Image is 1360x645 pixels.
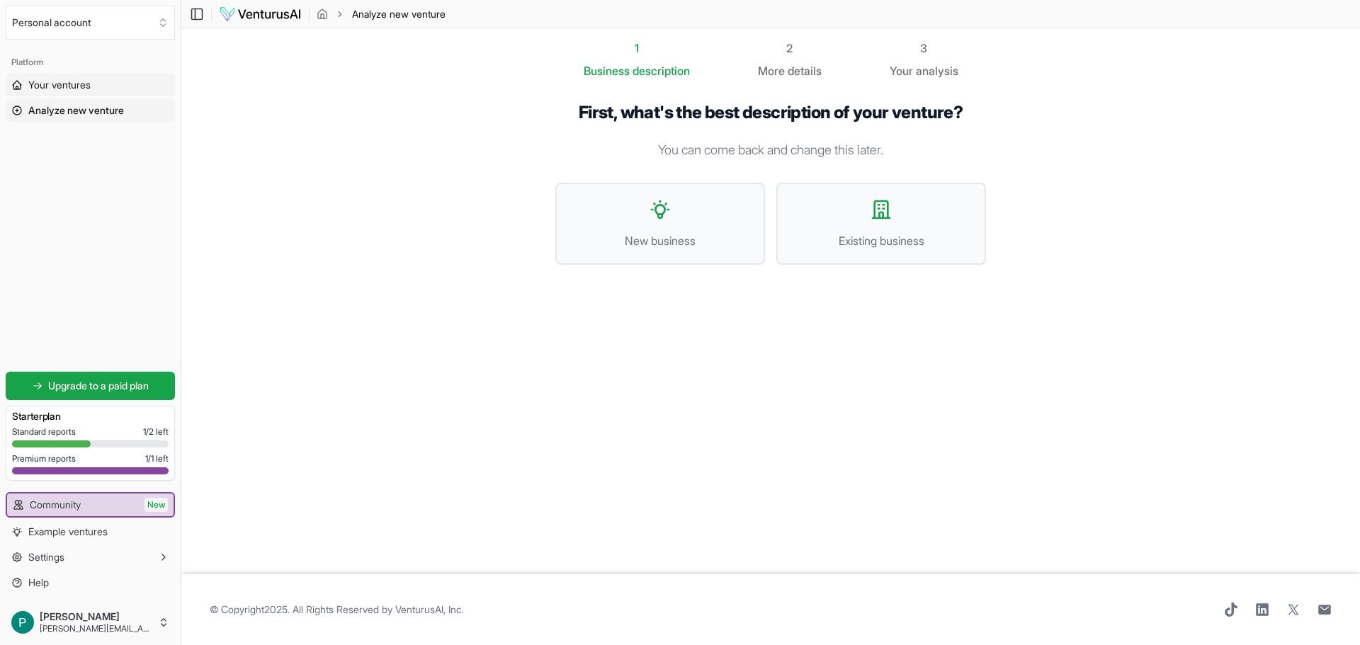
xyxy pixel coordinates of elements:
span: details [788,64,822,78]
a: Upgrade to a paid plan [6,372,175,400]
span: Standard reports [12,426,76,438]
h3: Starter plan [12,409,169,423]
span: Business [584,62,630,79]
span: 1 / 1 left [145,453,169,464]
div: 3 [890,40,958,57]
span: Community [30,498,81,512]
span: Your [890,62,913,79]
a: Analyze new venture [6,99,175,122]
nav: breadcrumb [317,7,446,21]
span: Analyze new venture [28,103,124,118]
span: Example ventures [28,525,108,539]
button: Select an organization [6,6,175,40]
img: ACg8ocKfFIZJEZl04gMsMaozmyc9yUBwJSR0uoD_V9UKtLzl43yCXg=s96-c [11,611,34,634]
a: Example ventures [6,520,175,543]
a: CommunityNew [7,493,174,516]
span: analysis [916,64,958,78]
span: [PERSON_NAME][EMAIL_ADDRESS][PERSON_NAME][DOMAIN_NAME] [40,623,152,634]
img: logo [219,6,302,23]
span: New [144,498,168,512]
span: Analyze new venture [352,7,446,21]
a: Help [6,571,175,594]
span: Premium reports [12,453,76,464]
button: Settings [6,546,175,569]
span: Upgrade to a paid plan [48,379,149,393]
button: New business [555,183,765,265]
div: Platform [6,51,175,74]
a: Your ventures [6,74,175,96]
span: 1 / 2 left [143,426,169,438]
p: You can come back and change this later. [555,140,986,160]
a: VenturusAI, Inc [395,603,461,615]
div: 2 [758,40,822,57]
span: Settings [28,550,64,564]
span: description [633,64,690,78]
span: © Copyright 2025 . All Rights Reserved by . [210,603,463,617]
span: Help [28,576,49,590]
span: New business [571,232,749,249]
h1: First, what's the best description of your venture? [555,102,986,123]
span: [PERSON_NAME] [40,610,152,623]
button: Existing business [776,183,986,265]
span: More [758,62,785,79]
button: [PERSON_NAME][PERSON_NAME][EMAIL_ADDRESS][PERSON_NAME][DOMAIN_NAME] [6,605,175,639]
span: Your ventures [28,78,91,92]
div: 1 [584,40,690,57]
span: Existing business [792,232,970,249]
